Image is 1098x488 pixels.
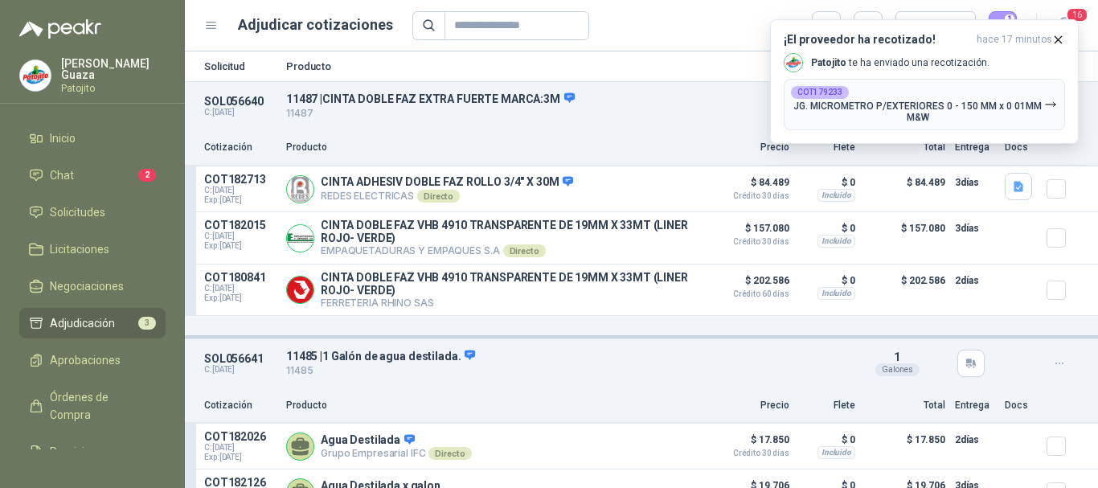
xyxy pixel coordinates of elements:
div: Galones [875,363,920,376]
p: 11487 | CINTA DOBLE FAZ EXTRA FUERTE MARCA:3M [286,92,847,106]
img: Company Logo [287,176,313,203]
span: Órdenes de Compra [50,388,150,424]
p: C: [DATE] [204,365,277,375]
p: COT182015 [204,219,277,232]
p: Solicitud [204,61,277,72]
span: Solicitudes [50,203,105,221]
p: 11485 | 1 Galón de agua destilada. [286,349,847,363]
p: Cotización [204,398,277,413]
span: 3 [138,317,156,330]
img: Company Logo [785,54,802,72]
img: Logo peakr [19,19,101,39]
div: Directo [503,244,546,257]
p: $ 0 [799,271,855,290]
b: Patojito [811,57,846,68]
p: Total [865,398,945,413]
span: Crédito 30 días [709,238,789,246]
button: ¡El proveedor ha recotizado!hace 17 minutos Company LogoPatojito te ha enviado una recotización.C... [770,19,1079,144]
span: Adjudicación [50,314,115,332]
p: Agua Destilada [321,433,472,448]
p: Precio [709,140,789,155]
a: Chat2 [19,160,166,191]
p: $ 84.489 [865,173,945,205]
p: CINTA DOBLE FAZ VHB 4910 TRANSPARENTE DE 19MM X 33MT (LINER ROJO- VERDE) [321,271,699,297]
a: Remisiones [19,437,166,467]
p: $ 202.586 [709,271,789,298]
p: CINTA ADHESIV DOBLE FAZ ROLLO 3/4" X 30M [321,175,573,190]
h3: ¡El proveedor ha recotizado! [784,33,970,47]
span: C: [DATE] [204,232,277,241]
p: CINTA DOBLE FAZ VHB 4910 TRANSPARENTE DE 19MM X 33MT (LINER ROJO- VERDE) [321,219,699,244]
span: Aprobaciones [50,351,121,369]
img: Company Logo [20,60,51,91]
a: Adjudicación3 [19,308,166,338]
img: Company Logo [287,225,313,252]
span: C: [DATE] [204,284,277,293]
span: 1 [894,351,900,363]
p: $ 202.586 [865,271,945,309]
p: $ 17.850 [865,430,945,462]
p: COT182713 [204,173,277,186]
span: 2 [138,169,156,182]
span: Crédito 60 días [709,290,789,298]
div: Incluido [817,235,855,248]
span: Inicio [50,129,76,147]
a: Negociaciones [19,271,166,301]
p: COT180841 [204,271,277,284]
p: FERRETERIA RHINO SAS [321,297,699,309]
span: Chat [50,166,74,184]
b: COT179233 [797,88,842,96]
p: 11485 [286,363,847,379]
span: Remisiones [50,443,109,461]
p: JG. MICROMETRO P/EXTERIORES 0 - 150 MM x 0 01MM M&W [791,100,1044,123]
h1: Adjudicar cotizaciones [238,14,393,36]
span: C: [DATE] [204,443,277,453]
span: 16 [1066,7,1088,23]
div: Directo [417,190,460,203]
div: Directo [428,447,471,460]
p: [PERSON_NAME] Guaza [61,58,166,80]
a: Aprobaciones [19,345,166,375]
p: Docs [1005,398,1037,413]
p: 3 días [955,219,995,238]
p: Cotización [204,140,277,155]
img: Company Logo [287,277,313,303]
div: Incluido [817,446,855,459]
button: 1 [989,11,1018,40]
p: Producto [286,398,699,413]
p: $ 17.850 [709,430,789,457]
p: SOL056640 [204,95,277,108]
p: Entrega [955,398,995,413]
p: $ 0 [799,173,855,192]
span: Crédito 30 días [709,192,789,200]
span: Crédito 30 días [709,449,789,457]
p: 11487 [286,106,847,121]
div: Precio [905,14,952,38]
p: $ 0 [799,430,855,449]
p: 3 días [955,173,995,192]
span: Exp: [DATE] [204,195,277,205]
a: Licitaciones [19,234,166,265]
p: Grupo Empresarial IFC [321,447,472,460]
span: C: [DATE] [204,186,277,195]
p: COT182026 [204,430,277,443]
p: C: [DATE] [204,108,277,117]
span: Negociaciones [50,277,124,295]
p: 2 días [955,271,995,290]
p: 2 días [955,430,995,449]
p: SOL056641 [204,352,277,365]
p: REDES ELECTRICAS [321,190,573,203]
span: Exp: [DATE] [204,293,277,303]
a: Órdenes de Compra [19,382,166,430]
p: Flete [799,398,855,413]
p: Patojito [61,84,166,93]
p: $ 157.080 [709,219,789,246]
span: Licitaciones [50,240,109,258]
span: Exp: [DATE] [204,241,277,251]
p: Producto [286,140,699,155]
p: $ 157.080 [865,219,945,257]
div: Incluido [817,287,855,300]
div: Incluido [817,189,855,202]
p: te ha enviado una recotización. [811,56,989,70]
p: Precio [709,398,789,413]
